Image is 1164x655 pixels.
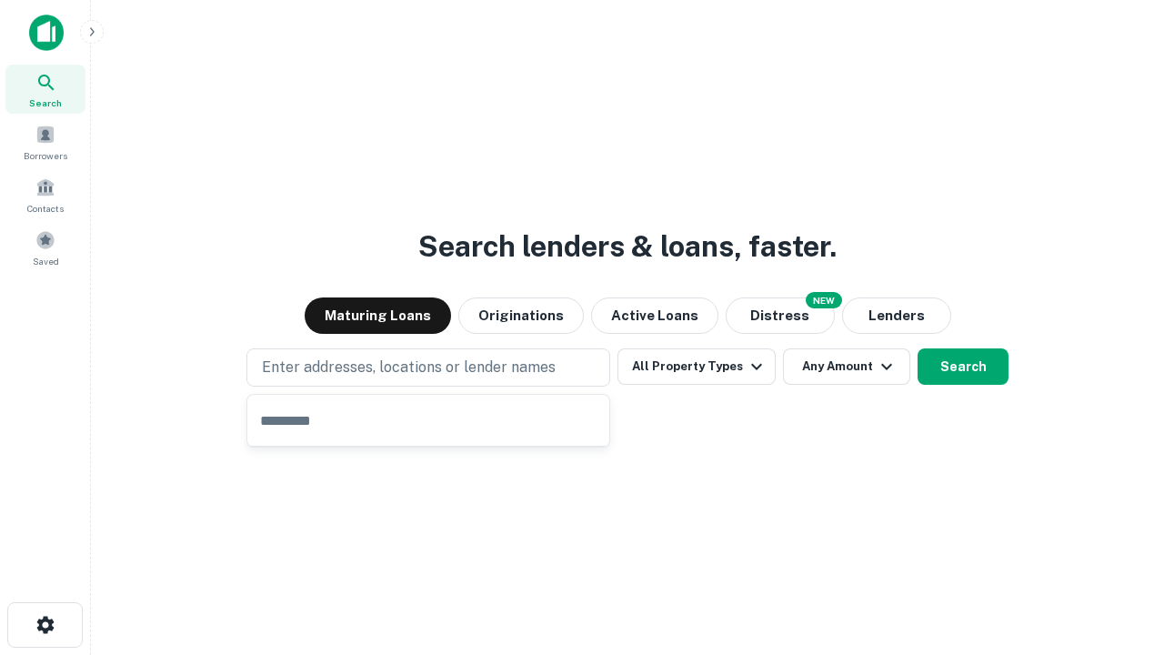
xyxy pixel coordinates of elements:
div: NEW [806,292,842,308]
a: Borrowers [5,117,85,166]
img: capitalize-icon.png [29,15,64,51]
button: Active Loans [591,297,718,334]
button: Search [918,348,1008,385]
a: Saved [5,223,85,272]
span: Borrowers [24,148,67,163]
h3: Search lenders & loans, faster. [418,225,837,268]
button: Any Amount [783,348,910,385]
span: Saved [33,254,59,268]
span: Contacts [27,201,64,216]
button: Search distressed loans with lien and other non-mortgage details. [726,297,835,334]
button: Maturing Loans [305,297,451,334]
p: Enter addresses, locations or lender names [262,357,556,378]
button: Enter addresses, locations or lender names [246,348,610,387]
button: All Property Types [617,348,776,385]
button: Lenders [842,297,951,334]
iframe: Chat Widget [1073,509,1164,597]
a: Search [5,65,85,114]
a: Contacts [5,170,85,219]
button: Originations [458,297,584,334]
span: Search [29,96,62,110]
